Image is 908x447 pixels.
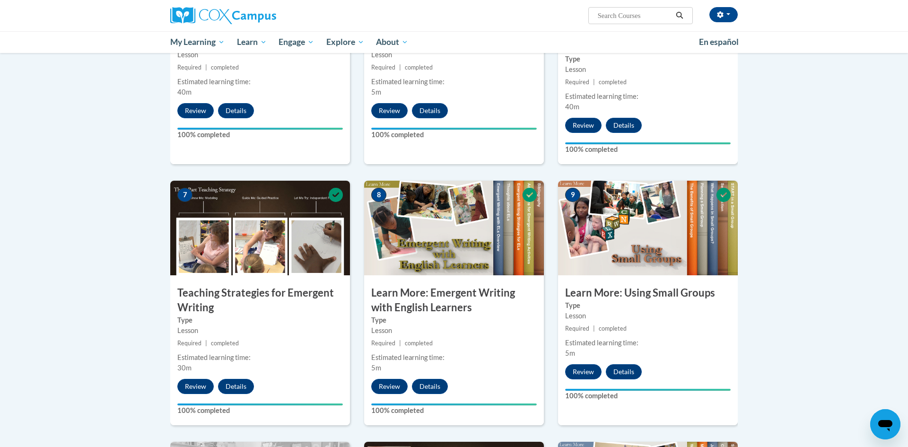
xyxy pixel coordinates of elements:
span: | [593,79,595,86]
a: About [370,31,415,53]
span: | [205,340,207,347]
a: My Learning [164,31,231,53]
span: completed [405,64,433,71]
span: 40m [177,88,192,96]
div: Lesson [177,50,343,60]
div: Main menu [156,31,752,53]
span: Required [371,64,395,71]
h3: Learn More: Emergent Writing with English Learners [364,286,544,315]
div: Estimated learning time: [565,338,731,348]
span: completed [599,325,627,332]
label: Type [565,300,731,311]
span: Required [371,340,395,347]
div: Lesson [177,325,343,336]
span: En español [699,37,739,47]
button: Review [177,379,214,394]
a: Learn [231,31,273,53]
div: Your progress [371,403,537,405]
label: 100% completed [371,405,537,416]
span: completed [405,340,433,347]
div: Estimated learning time: [565,91,731,102]
div: Lesson [565,64,731,75]
span: | [399,64,401,71]
span: | [593,325,595,332]
span: Required [565,325,589,332]
div: Your progress [177,128,343,130]
button: Review [565,364,602,379]
label: Type [177,315,343,325]
button: Account Settings [709,7,738,22]
button: Review [565,118,602,133]
span: About [376,36,408,48]
button: Details [412,379,448,394]
span: 40m [565,103,579,111]
span: Learn [237,36,267,48]
button: Review [177,103,214,118]
span: 30m [177,364,192,372]
div: Your progress [177,403,343,405]
span: 5m [371,364,381,372]
div: Lesson [371,50,537,60]
span: | [205,64,207,71]
div: Your progress [371,128,537,130]
a: Engage [272,31,320,53]
button: Search [672,10,687,21]
span: 9 [565,188,580,202]
img: Course Image [170,181,350,275]
span: My Learning [170,36,225,48]
span: Required [177,64,201,71]
button: Details [218,103,254,118]
img: Course Image [558,181,738,275]
label: 100% completed [565,144,731,155]
button: Details [412,103,448,118]
label: 100% completed [177,130,343,140]
iframe: Button to launch messaging window [870,409,900,439]
span: 8 [371,188,386,202]
div: Your progress [565,142,731,144]
span: completed [211,64,239,71]
div: Estimated learning time: [177,352,343,363]
div: Lesson [371,325,537,336]
h3: Learn More: Using Small Groups [558,286,738,300]
div: Lesson [565,311,731,321]
span: Engage [279,36,314,48]
label: 100% completed [371,130,537,140]
span: completed [599,79,627,86]
label: Type [371,315,537,325]
img: Cox Campus [170,7,276,24]
div: Your progress [565,389,731,391]
span: Required [565,79,589,86]
label: 100% completed [565,391,731,401]
span: Explore [326,36,364,48]
a: En español [693,32,745,52]
span: 5m [565,349,575,357]
button: Details [218,379,254,394]
h3: Teaching Strategies for Emergent Writing [170,286,350,315]
div: Estimated learning time: [371,352,537,363]
div: Estimated learning time: [177,77,343,87]
span: Required [177,340,201,347]
button: Review [371,379,408,394]
button: Details [606,364,642,379]
span: completed [211,340,239,347]
span: | [399,340,401,347]
img: Course Image [364,181,544,275]
label: Type [565,54,731,64]
span: 7 [177,188,192,202]
div: Estimated learning time: [371,77,537,87]
span: 5m [371,88,381,96]
a: Explore [320,31,370,53]
a: Cox Campus [170,7,350,24]
button: Review [371,103,408,118]
label: 100% completed [177,405,343,416]
button: Details [606,118,642,133]
input: Search Courses [597,10,672,21]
